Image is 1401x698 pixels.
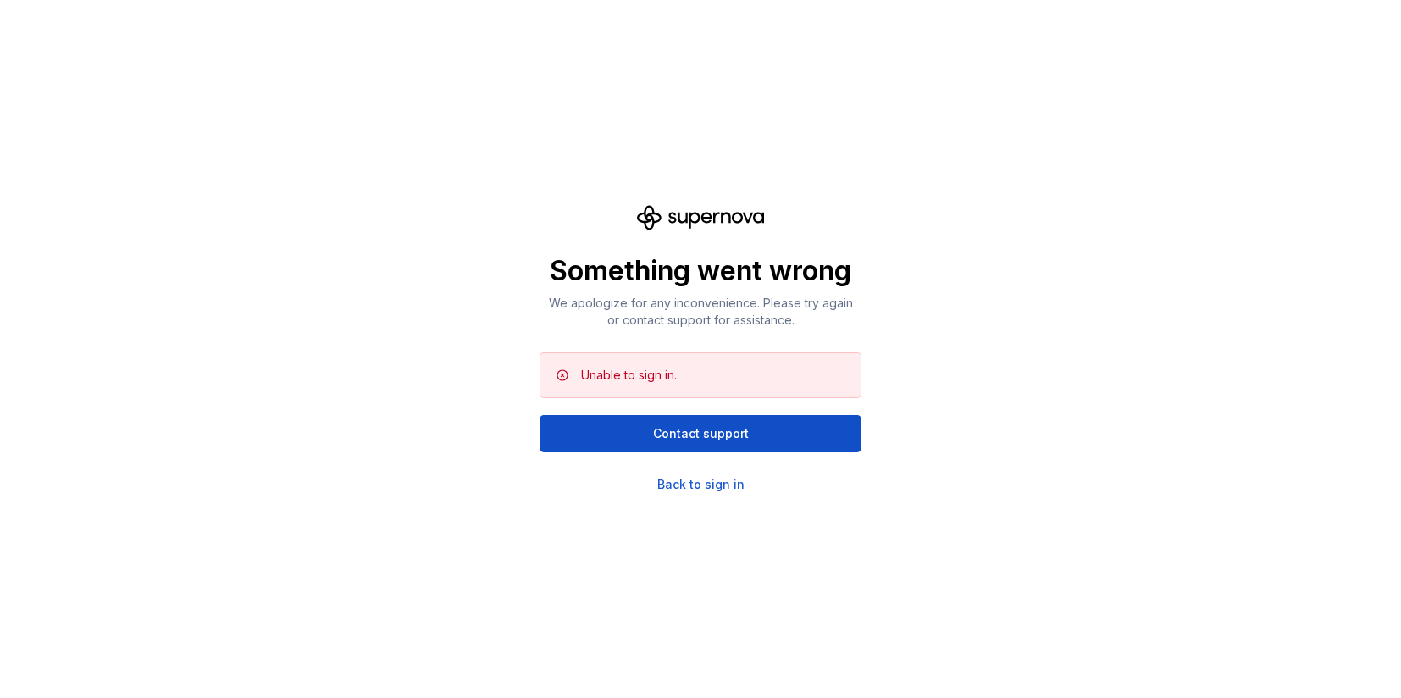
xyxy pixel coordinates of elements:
a: Back to sign in [657,476,745,493]
p: Something went wrong [540,254,861,288]
p: We apologize for any inconvenience. Please try again or contact support for assistance. [540,295,861,329]
button: Contact support [540,415,861,452]
span: Contact support [653,425,749,442]
div: Unable to sign in. [581,367,677,384]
